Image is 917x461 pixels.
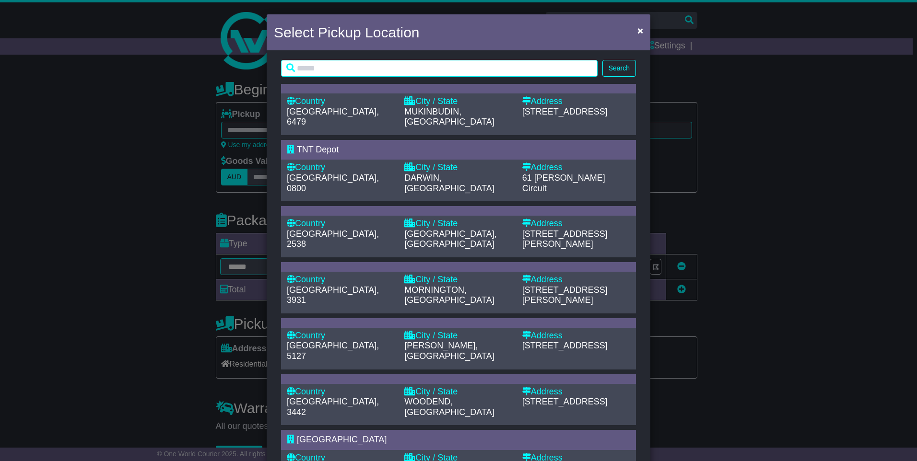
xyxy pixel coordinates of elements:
span: [GEOGRAPHIC_DATA], 0800 [287,173,379,193]
div: Address [522,387,630,397]
div: Country [287,331,395,341]
span: 61 [PERSON_NAME] Circuit [522,173,605,193]
span: [STREET_ADDRESS][PERSON_NAME] [522,285,608,305]
span: WOODEND, [GEOGRAPHIC_DATA] [404,397,494,417]
span: [GEOGRAPHIC_DATA], 5127 [287,341,379,361]
span: DARWIN, [GEOGRAPHIC_DATA] [404,173,494,193]
span: [GEOGRAPHIC_DATA], [GEOGRAPHIC_DATA] [404,229,496,249]
div: Address [522,275,630,285]
span: [GEOGRAPHIC_DATA], 2538 [287,229,379,249]
div: City / State [404,219,512,229]
h4: Select Pickup Location [274,22,420,43]
div: City / State [404,331,512,341]
div: Country [287,96,395,107]
div: City / State [404,162,512,173]
div: Country [287,162,395,173]
span: [STREET_ADDRESS][PERSON_NAME] [522,229,608,249]
span: TNT Depot [297,145,339,154]
span: [GEOGRAPHIC_DATA], 6479 [287,107,379,127]
span: [STREET_ADDRESS] [522,107,608,116]
div: City / State [404,387,512,397]
span: [GEOGRAPHIC_DATA] [297,435,387,444]
span: [STREET_ADDRESS] [522,397,608,406]
div: City / State [404,96,512,107]
div: Country [287,275,395,285]
div: Address [522,219,630,229]
div: Country [287,387,395,397]
span: [PERSON_NAME], [GEOGRAPHIC_DATA] [404,341,494,361]
span: [GEOGRAPHIC_DATA], 3931 [287,285,379,305]
span: [GEOGRAPHIC_DATA], 3442 [287,397,379,417]
button: Search [602,60,636,77]
div: Country [287,219,395,229]
span: MUKINBUDIN, [GEOGRAPHIC_DATA] [404,107,494,127]
span: [STREET_ADDRESS] [522,341,608,350]
span: MORNINGTON, [GEOGRAPHIC_DATA] [404,285,494,305]
button: Close [633,21,648,40]
div: Address [522,96,630,107]
div: Address [522,331,630,341]
div: Address [522,162,630,173]
span: × [637,25,643,36]
div: City / State [404,275,512,285]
